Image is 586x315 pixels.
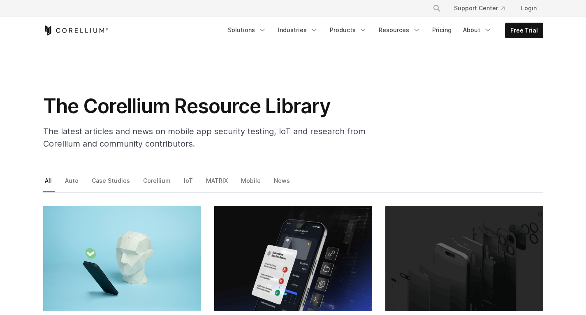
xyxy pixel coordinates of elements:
a: Login [514,1,543,16]
a: Industries [273,23,323,37]
img: How Stronger Security for Mobile OS Creates Challenges for Testing Applications [385,206,543,311]
button: Search [429,1,444,16]
a: Corellium Home [43,26,109,35]
img: Complete Guide: The Ins and Outs of Automated Mobile Application Security Testing [43,206,201,311]
a: IoT [182,175,196,192]
a: Free Trial [505,23,543,38]
a: Resources [374,23,426,37]
div: Navigation Menu [423,1,543,16]
h1: The Corellium Resource Library [43,94,372,119]
span: The latest articles and news on mobile app security testing, IoT and research from Corellium and ... [43,126,366,149]
a: Pricing [427,23,456,37]
a: Support Center [447,1,511,16]
a: News [272,175,293,192]
a: Products [325,23,372,37]
a: Solutions [223,23,271,37]
div: Navigation Menu [223,23,543,38]
a: Corellium [141,175,174,192]
a: MATRIX [204,175,231,192]
a: Mobile [239,175,264,192]
a: Case Studies [90,175,133,192]
img: Corellium MATRIX: Automated MAST Testing for Mobile Security [214,206,372,311]
a: About [458,23,497,37]
a: All [43,175,55,192]
a: Auto [63,175,81,192]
